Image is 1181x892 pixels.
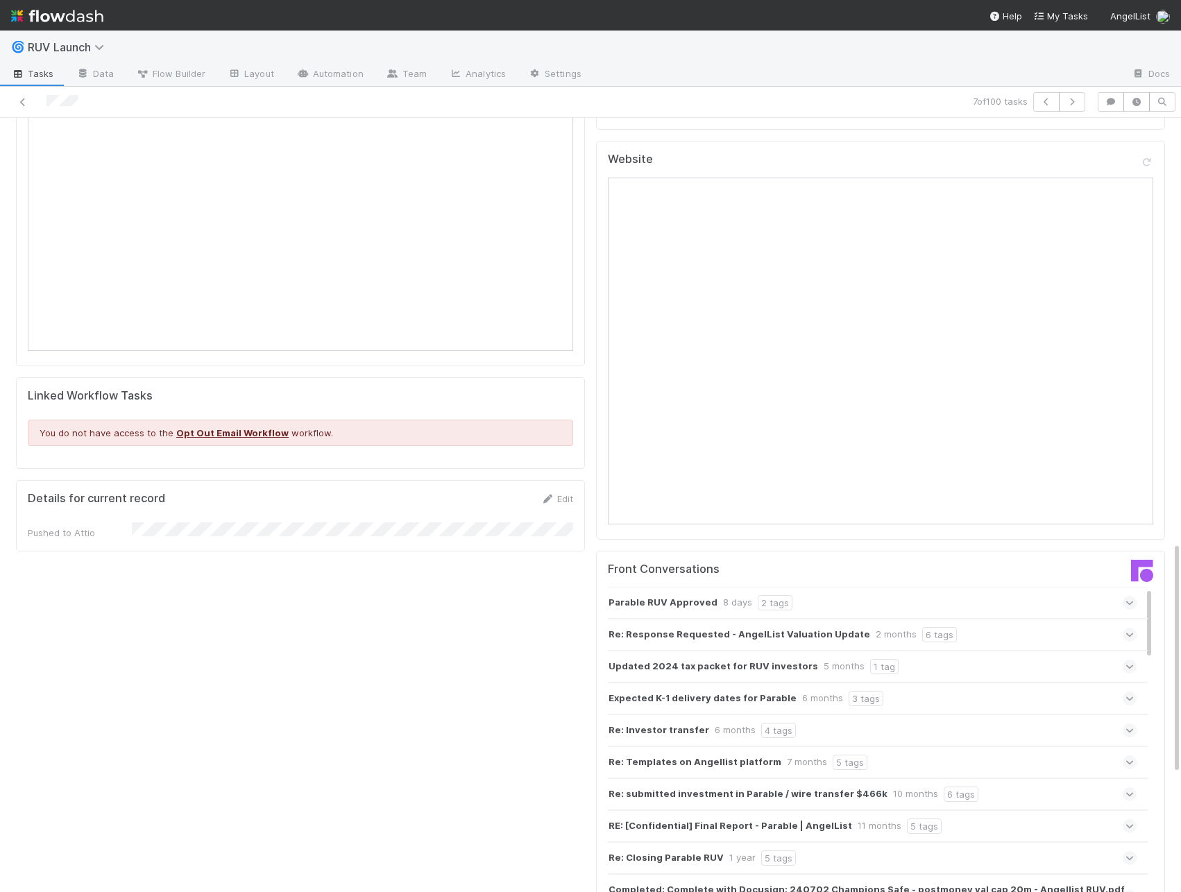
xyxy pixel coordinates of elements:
[609,627,870,642] strong: Re: Response Requested - AngelList Valuation Update
[28,40,111,54] span: RUV Launch
[907,818,942,834] div: 5 tags
[28,389,573,403] h5: Linked Workflow Tasks
[787,755,827,770] div: 7 months
[28,526,132,540] div: Pushed to Attio
[11,67,54,80] span: Tasks
[609,595,717,610] strong: Parable RUV Approved
[729,850,756,866] div: 1 year
[541,493,573,504] a: Edit
[11,41,25,53] span: 🌀
[833,755,867,770] div: 5 tags
[609,659,818,674] strong: Updated 2024 tax packet for RUV investors
[609,755,781,770] strong: Re: Templates on Angellist platform
[608,153,653,166] h5: Website
[1131,560,1153,582] img: front-logo-b4b721b83371efbadf0a.svg
[28,420,573,446] div: You do not have access to the workflow.
[893,787,938,802] div: 10 months
[65,64,125,86] a: Data
[375,64,438,86] a: Team
[216,64,285,86] a: Layout
[609,850,724,866] strong: Re: Closing Parable RUV
[824,659,865,674] div: 5 months
[761,723,796,738] div: 4 tags
[1033,10,1088,22] span: My Tasks
[758,595,792,610] div: 2 tags
[438,64,517,86] a: Analytics
[609,691,797,706] strong: Expected K-1 delivery dates for Parable
[715,723,756,738] div: 6 months
[973,94,1028,108] span: 7 of 100 tasks
[1156,10,1170,24] img: avatar_3b634316-3333-4b71-9158-cd5ac1fcb182.png
[609,787,887,802] strong: Re: submitted investment in Parable / wire transfer $466k
[944,787,978,802] div: 6 tags
[1121,64,1181,86] a: Docs
[849,691,883,706] div: 3 tags
[989,9,1022,23] div: Help
[922,627,957,642] div: 6 tags
[285,64,375,86] a: Automation
[1110,10,1150,22] span: AngelList
[11,4,103,28] img: logo-inverted-e16ddd16eac7371096b0.svg
[723,595,752,610] div: 8 days
[870,659,899,674] div: 1 tag
[1033,9,1088,23] a: My Tasks
[608,563,870,576] h5: Front Conversations
[517,64,593,86] a: Settings
[609,723,709,738] strong: Re: Investor transfer
[761,850,796,866] div: 5 tags
[858,818,901,834] div: 11 months
[802,691,843,706] div: 6 months
[28,492,165,506] h5: Details for current record
[176,427,289,438] a: Opt Out Email Workflow
[136,67,205,80] span: Flow Builder
[609,818,852,834] strong: RE: [Confidential] Final Report - Parable | AngelList
[125,64,216,86] a: Flow Builder
[876,627,917,642] div: 2 months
